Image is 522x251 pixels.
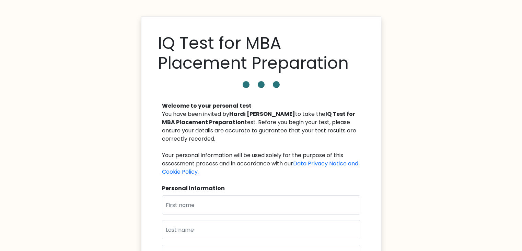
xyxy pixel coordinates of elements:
[162,110,360,176] div: You have been invited by to take the test. Before you begin your test, please ensure your details...
[162,110,355,126] b: IQ Test for MBA Placement Preparation
[229,110,295,118] b: Hardi [PERSON_NAME]
[162,184,360,193] div: Personal Information
[158,33,364,73] h1: IQ Test for MBA Placement Preparation
[162,220,360,239] input: Last name
[162,160,358,176] a: Data Privacy Notice and Cookie Policy.
[162,102,360,110] div: Welcome to your personal test
[162,195,360,215] input: First name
